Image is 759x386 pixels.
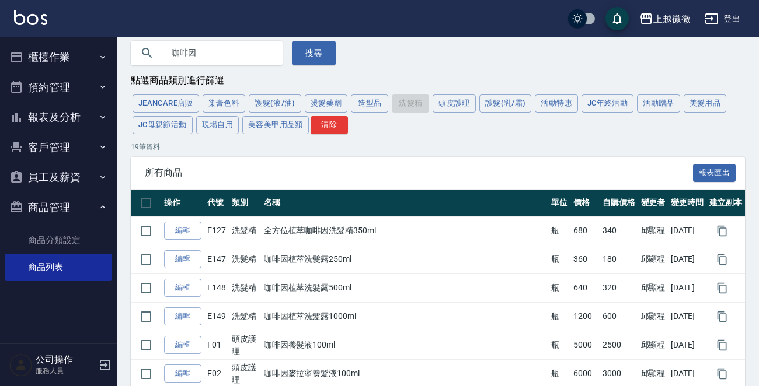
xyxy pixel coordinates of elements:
td: 洗髮精 [229,216,261,245]
td: 咖啡因養髮液100ml [261,331,548,359]
div: 上越微微 [653,12,691,26]
button: JC年終活動 [582,94,633,113]
div: 點選商品類別進行篩選 [131,75,745,87]
button: 客戶管理 [5,132,112,163]
button: 活動贈品 [637,94,680,113]
td: E148 [204,273,229,302]
th: 名稱 [261,190,548,217]
td: 洗髮精 [229,273,261,302]
td: F01 [204,331,229,359]
td: 咖啡因植萃洗髮露1000ml [261,302,548,331]
td: 邱顯程 [638,331,669,359]
button: 上越微微 [635,7,695,31]
td: 340 [600,216,638,245]
button: JC母親節活動 [133,116,193,134]
td: 瓶 [548,302,570,331]
button: 護髮(液/油) [249,94,301,113]
td: E127 [204,216,229,245]
td: 洗髮精 [229,245,261,273]
button: 報表匯出 [693,164,736,182]
td: 2500 [600,331,638,359]
button: 美容美甲用品類 [242,116,309,134]
td: [DATE] [668,331,706,359]
td: 瓶 [548,216,570,245]
td: 頭皮護理 [229,331,261,359]
td: 1200 [570,302,600,331]
td: [DATE] [668,245,706,273]
input: 搜尋關鍵字 [163,37,273,69]
td: 咖啡因植萃洗髮露500ml [261,273,548,302]
th: 單位 [548,190,570,217]
button: JeanCare店販 [133,94,199,113]
a: 編輯 [164,336,201,354]
button: 清除 [311,116,348,134]
button: 報表及分析 [5,102,112,132]
button: 護髮(乳/霜) [479,94,532,113]
button: 現場自用 [196,116,239,134]
a: 編輯 [164,279,201,297]
button: 染膏色料 [203,94,246,113]
th: 操作 [161,190,204,217]
h5: 公司操作 [36,354,95,366]
button: save [605,7,629,30]
td: 600 [600,302,638,331]
button: 搜尋 [292,41,336,65]
button: 預約管理 [5,72,112,103]
th: 代號 [204,190,229,217]
img: Person [9,353,33,377]
td: 瓶 [548,273,570,302]
th: 價格 [570,190,600,217]
td: 邱顯程 [638,273,669,302]
a: 編輯 [164,364,201,383]
img: Logo [14,10,47,25]
td: [DATE] [668,273,706,302]
a: 商品分類設定 [5,227,112,254]
td: 360 [570,245,600,273]
td: 邱顯程 [638,245,669,273]
td: 680 [570,216,600,245]
th: 建立副本 [706,190,745,217]
td: 瓶 [548,245,570,273]
button: 員工及薪資 [5,162,112,192]
td: 320 [600,273,638,302]
button: 登出 [700,8,745,30]
button: 造型品 [351,94,388,113]
th: 變更時間 [668,190,706,217]
td: 5000 [570,331,600,359]
a: 商品列表 [5,254,112,280]
a: 編輯 [164,307,201,325]
td: 640 [570,273,600,302]
span: 所有商品 [145,167,693,178]
button: 燙髮藥劑 [305,94,348,113]
button: 櫃檯作業 [5,42,112,72]
a: 編輯 [164,222,201,240]
button: 美髮用品 [684,94,727,113]
th: 變更者 [638,190,669,217]
td: 邱顯程 [638,302,669,331]
button: 活動特惠 [535,94,578,113]
td: E147 [204,245,229,273]
button: 頭皮護理 [433,94,476,113]
td: 咖啡因植萃洗髮露250ml [261,245,548,273]
td: 洗髮精 [229,302,261,331]
td: 邱顯程 [638,216,669,245]
td: 全方位植萃咖啡因洗髮精350ml [261,216,548,245]
td: 瓶 [548,331,570,359]
p: 服務人員 [36,366,95,376]
th: 自購價格 [600,190,638,217]
td: [DATE] [668,216,706,245]
td: [DATE] [668,302,706,331]
a: 報表匯出 [693,166,736,177]
th: 類別 [229,190,261,217]
td: 180 [600,245,638,273]
a: 編輯 [164,250,201,268]
p: 19 筆資料 [131,142,745,152]
td: E149 [204,302,229,331]
button: 商品管理 [5,192,112,223]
